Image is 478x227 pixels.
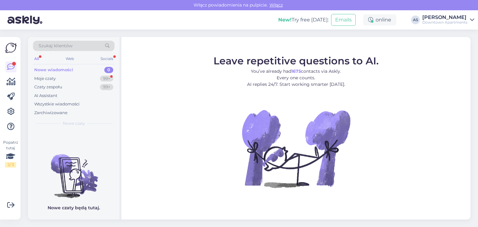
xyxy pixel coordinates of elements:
[39,43,73,49] span: Szukaj klientów
[104,67,113,73] div: 0
[5,42,17,54] img: Askly Logo
[422,15,467,20] div: [PERSON_NAME]
[5,140,16,168] div: Popatrz tutaj
[34,101,80,107] div: Wszystkie wiadomości
[100,76,113,82] div: 99+
[268,2,285,8] span: Włącz
[33,55,40,63] div: All
[331,14,356,26] button: Emails
[422,15,474,25] a: [PERSON_NAME]Downtown Apartments
[422,20,467,25] div: Downtown Apartments
[64,55,75,63] div: Web
[100,84,113,90] div: 99+
[63,121,85,126] span: Nowe czaty
[34,67,73,73] div: Nowe wiadomości
[34,110,68,116] div: Zarchiwizowane
[363,14,396,25] div: online
[240,92,352,204] img: No Chat active
[213,68,379,87] p: You’ve already had contacts via Askly. Every one counts. AI replies 24/7. Start working smarter [...
[278,17,292,23] b: New!
[28,143,119,199] img: No chats
[34,76,56,82] div: Moje czaty
[48,205,100,211] p: Nowe czaty będą tutaj.
[278,16,329,24] div: Try free [DATE]:
[34,93,57,99] div: AI Assistant
[291,68,301,74] b: 1675
[411,16,420,24] div: AS
[5,162,16,168] div: 2 / 3
[99,55,115,63] div: Socials
[213,54,379,67] span: Leave repetitive questions to AI.
[34,84,62,90] div: Czaty zespołu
